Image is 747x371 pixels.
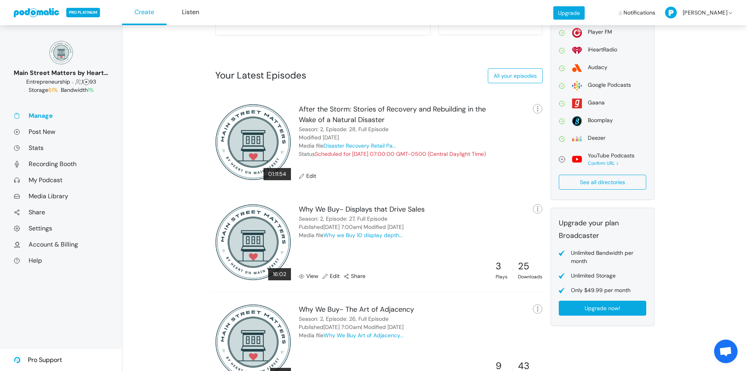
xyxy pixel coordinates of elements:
div: Published | Modified [DATE] [299,223,403,231]
div: Gaana [588,99,605,107]
a: Create [122,0,167,25]
div: Audacy [588,63,607,71]
a: Media Library [14,192,108,200]
a: Why We Buy Art of Adjacency... [324,332,403,339]
div: Only $49.99 per month [571,286,631,294]
div: Season: 2, Episode: 28, Full Episode [299,125,389,133]
img: 150x150_17130234.png [49,41,73,64]
div: Upgrade your plan [559,218,646,228]
a: Post New [14,128,108,136]
img: youtube-a762549b032a4d8d7c7d8c7d6f94e90d57091a29b762dad7ef63acd86806a854.svg [572,154,582,164]
div: Why We Buy- Displays that Drive Sales [299,204,425,215]
span: Followers [75,78,82,85]
a: Google Podcasts [559,81,646,91]
div: YouTube Podcasts [588,152,634,160]
a: Edit [322,272,340,280]
a: YouTube Podcasts Confirm URL > [559,152,646,167]
div: 1 93 [14,78,108,86]
img: player_fm-2f731f33b7a5920876a6a59fec1291611fade0905d687326e1933154b96d4679.svg [572,28,582,38]
img: gaana-acdc428d6f3a8bcf3dfc61bc87d1a5ed65c1dda5025f5609f03e44ab3dd96560.svg [572,99,582,108]
a: Help [14,256,108,265]
img: audacy-5d0199fadc8dc77acc7c395e9e27ef384d0cbdead77bf92d3603ebf283057071.svg [572,63,582,73]
a: My Podcast [14,176,108,184]
div: Published | Modified [DATE] [299,323,403,331]
a: Settings [14,224,108,232]
div: Status [299,150,486,158]
div: After the Storm: Stories of Recovery and Rebuilding in the Wake of a Natural Disaster [299,104,487,125]
div: Unlimited Bandwidth per month [571,249,646,265]
div: Player FM [588,28,612,36]
div: Season: 2, Episode: 26, Full Episode [299,315,389,323]
div: Media file [299,142,396,150]
a: Account & Billing [14,240,108,249]
a: Edit [299,172,316,180]
a: Audacy [559,63,646,73]
a: iHeartRadio [559,46,646,55]
a: Listen [168,0,213,25]
a: Pro Support [14,349,62,371]
div: Your Latest Episodes [215,68,306,82]
a: All your episodes [488,68,543,83]
div: Broadcaster [559,230,646,241]
img: 300x300_17130234.png [215,204,291,280]
div: iHeartRadio [588,46,617,54]
a: See all directories [559,175,646,190]
div: Unlimited Storage [571,272,616,280]
a: [PERSON_NAME] [665,1,734,24]
span: Business: Entrepreneurship [26,78,70,85]
div: Google Podcasts [588,81,631,89]
a: View [299,272,318,280]
div: Media file [299,331,403,340]
a: Boomplay [559,116,646,126]
div: | [512,266,513,273]
a: Disaster Recovery Retail Pa... [324,142,396,149]
img: P-50-ab8a3cff1f42e3edaa744736fdbd136011fc75d0d07c0e6946c3d5a70d29199b.png [665,7,677,18]
a: Share [14,208,108,216]
div: Season: 2, Episode: 27, Full Episode [299,215,387,223]
img: google-2dbf3626bd965f54f93204bbf7eeb1470465527e396fa5b4ad72d911f40d0c40.svg [572,81,582,91]
span: Scheduled for [DATE] 07:00:00 GMT-0500 (Central Daylight Time) [315,150,486,157]
span: Notifications [623,1,655,24]
time: August 11, 2025 7:00am [324,323,361,331]
a: Why we Buy 10 display depth... [324,232,403,239]
div: Modified [DATE] [299,133,339,142]
a: Upgrade [553,6,585,20]
span: PRO PLATINUM [66,8,100,17]
span: [PERSON_NAME] [683,1,727,24]
img: deezer-17854ec532559b166877d7d89d3279c345eec2f597ff2478aebf0db0746bb0cd.svg [572,134,582,144]
div: 25 [518,259,542,273]
img: boomplay-2b96be17c781bb6067f62690a2aa74937c828758cf5668dffdf1db111eff7552.svg [572,116,582,126]
div: Why We Buy- The Art of Adjacency [299,304,414,315]
div: 3 [496,259,507,273]
div: 01:11:54 [264,168,291,180]
div: Downloads [518,273,542,280]
div: Main Street Matters by Heart on [GEOGRAPHIC_DATA] [14,68,108,78]
span: Episodes [83,78,89,85]
img: 300x300_17130234.png [215,104,291,180]
div: Confirm URL > [588,160,634,167]
a: Deezer [559,134,646,144]
a: Open chat [714,340,738,363]
img: i_heart_radio-0fea502c98f50158959bea423c94b18391c60ffcc3494be34c3ccd60b54f1ade.svg [572,46,582,55]
div: Boomplay [588,116,613,124]
a: Upgrade now! [559,301,646,316]
a: Gaana [559,99,646,108]
a: Player FM [559,28,646,38]
span: Storage [29,86,59,93]
a: Recording Booth [14,160,108,168]
span: Bandwidth [61,86,94,93]
time: August 14, 2025 7:00am [324,223,361,230]
a: Stats [14,144,108,152]
a: Share [344,272,365,280]
div: Plays [496,273,507,280]
span: 61% [48,86,58,93]
div: 16:02 [268,268,291,280]
div: Media file [299,231,403,239]
div: Deezer [588,134,605,142]
a: Manage [14,111,108,120]
span: 1% [88,86,94,93]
